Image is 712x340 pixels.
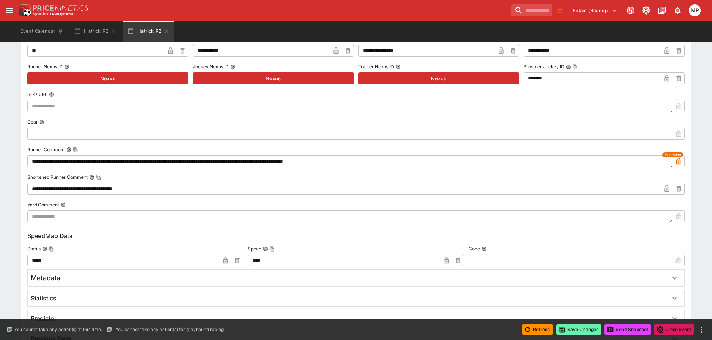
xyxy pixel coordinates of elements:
p: Gear [27,119,38,125]
button: Toggle light/dark mode [639,4,653,17]
p: Code [469,246,480,252]
button: Copy To Clipboard [573,64,578,69]
button: Connected to PK [624,4,637,17]
p: Runner Comment [27,146,65,153]
button: Hatrick R2 [123,21,174,42]
h6: Predictor [31,315,56,322]
button: Refresh [522,324,553,335]
input: search [511,4,552,16]
img: Sportsbook Management [33,12,73,16]
button: Silks URL [49,92,54,97]
p: Runner Nexus ID [27,63,63,70]
p: Speed [248,246,261,252]
button: Copy To Clipboard [96,175,101,180]
button: StatusCopy To Clipboard [42,246,47,252]
img: PriceKinetics Logo [16,3,31,18]
button: Nexus [358,72,520,84]
button: Runner CommentCopy To Clipboard [66,147,71,152]
button: Nexus [27,72,188,84]
button: Provider Jockey IDCopy To Clipboard [566,64,571,69]
button: Copy To Clipboard [49,246,54,252]
button: Runner Nexus ID [64,64,70,69]
button: Nexus [193,72,354,84]
button: Documentation [655,4,669,17]
p: Status [27,246,41,252]
button: Jockey Nexus ID [230,64,235,69]
button: Yard Comment [61,202,66,208]
button: No Bookmarks [554,4,566,16]
button: Shortened Runner CommentCopy To Clipboard [89,175,95,180]
button: SpeedCopy To Clipboard [263,246,268,252]
button: Notifications [671,4,684,17]
button: Code [481,246,487,252]
p: Provider Jockey ID [524,63,564,70]
button: Michael Polster [687,2,703,19]
button: Copy To Clipboard [73,147,78,152]
p: Silks URL [27,91,47,97]
p: Trainer Nexus ID [358,63,394,70]
p: Jockey Nexus ID [193,63,229,70]
img: PriceKinetics [33,5,88,11]
button: Event Calendar [16,21,68,42]
h6: Statistics [31,294,56,302]
div: Michael Polster [689,4,701,16]
button: Hatrick R2 [70,21,121,42]
button: Close Event [654,324,694,335]
button: open drawer [3,4,16,17]
button: Send Snapshot [604,324,651,335]
p: Yard Comment [27,202,59,208]
button: Trainer Nexus ID [395,64,401,69]
p: Shortened Runner Comment [27,174,88,180]
h5: Metadata [31,274,61,282]
button: Gear [39,119,44,125]
p: You cannot take any action(s) at this time. [14,326,102,333]
h6: SpeedMap Data [27,231,685,240]
span: Overridden [665,152,681,157]
button: Copy To Clipboard [269,246,275,252]
button: more [697,325,706,334]
p: You cannot take any action(s) for greyhound racing. [115,326,225,333]
button: Save Changes [556,324,602,335]
button: Select Tenant [568,4,622,16]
